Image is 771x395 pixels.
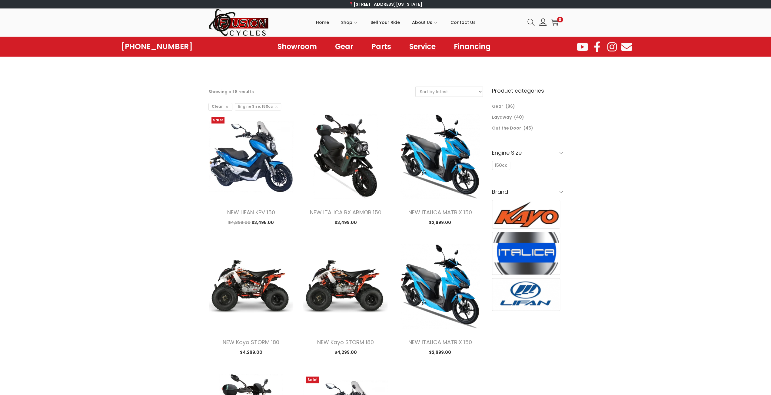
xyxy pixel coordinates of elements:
img: Lifan [492,278,560,311]
h6: Engine Size [492,146,563,160]
span: 2,999.00 [429,219,451,225]
span: Contact Us [450,15,476,30]
span: 3,499.00 [334,219,357,225]
a: Shop [341,9,358,36]
span: 3,495.00 [251,219,274,225]
nav: Menu [271,40,497,54]
a: About Us [412,9,438,36]
a: 0 [551,19,558,26]
a: Gear [492,103,503,109]
a: [STREET_ADDRESS][US_STATE] [349,1,422,7]
a: Service [403,40,442,54]
span: Clear [208,103,232,111]
span: 4,299.00 [228,219,251,225]
img: Italica Motors [492,232,560,275]
span: $ [429,349,432,355]
span: 4,299.00 [240,349,262,355]
a: Layaway [492,114,512,120]
h6: Product categories [492,87,563,95]
span: $ [240,349,242,355]
span: $ [429,219,432,225]
a: [PHONE_NUMBER] [121,42,193,51]
span: Engine Size: 150cc [235,103,281,110]
a: NEW ITALICA MATRIX 150 [408,338,472,346]
span: (45) [523,125,533,131]
a: Home [316,9,329,36]
span: (86) [506,103,515,109]
a: Sell Your Ride [371,9,400,36]
a: Showroom [271,40,323,54]
a: NEW Kayo STORM 180 [223,338,279,346]
a: Out the Door [492,125,521,131]
a: Financing [448,40,497,54]
span: About Us [412,15,432,30]
a: Contact Us [450,9,476,36]
p: Showing all 8 results [208,87,254,96]
nav: Primary navigation [269,9,523,36]
a: Parts [365,40,397,54]
span: 2,999.00 [429,349,451,355]
span: 150cc [495,162,507,169]
img: 📍 [349,2,353,6]
a: Gear [329,40,359,54]
span: Home [316,15,329,30]
img: Kayo [492,200,560,228]
span: $ [334,349,337,355]
span: Shop [341,15,352,30]
span: $ [334,219,337,225]
span: 4,299.00 [334,349,357,355]
span: $ [251,219,254,225]
a: NEW ITALICA RX ARMOR 150 [310,209,381,216]
select: Shop order [416,87,483,97]
a: NEW LIFAN KPV 150 [227,209,275,216]
span: Sell Your Ride [371,15,400,30]
h6: Brand [492,185,563,199]
a: NEW Kayo STORM 180 [317,338,374,346]
a: NEW ITALICA MATRIX 150 [408,209,472,216]
span: $ [228,219,231,225]
img: Woostify retina logo [208,8,269,37]
span: (40) [514,114,524,120]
